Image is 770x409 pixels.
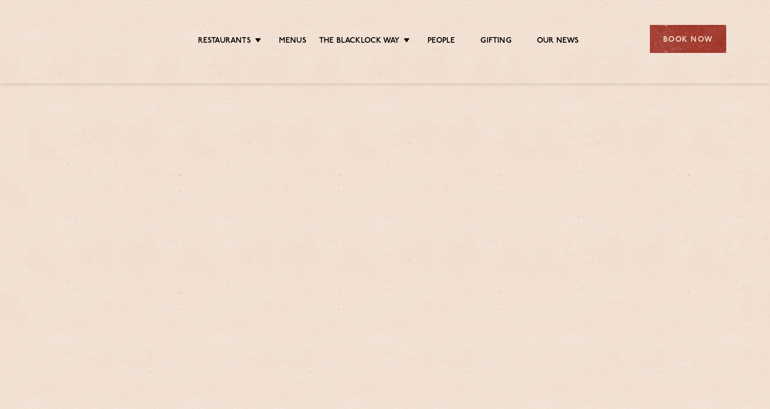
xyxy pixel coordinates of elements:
[427,36,455,47] a: People
[650,25,726,53] div: Book Now
[537,36,579,47] a: Our News
[198,36,251,47] a: Restaurants
[279,36,306,47] a: Menus
[44,10,132,68] img: svg%3E
[319,36,400,47] a: The Blacklock Way
[480,36,511,47] a: Gifting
